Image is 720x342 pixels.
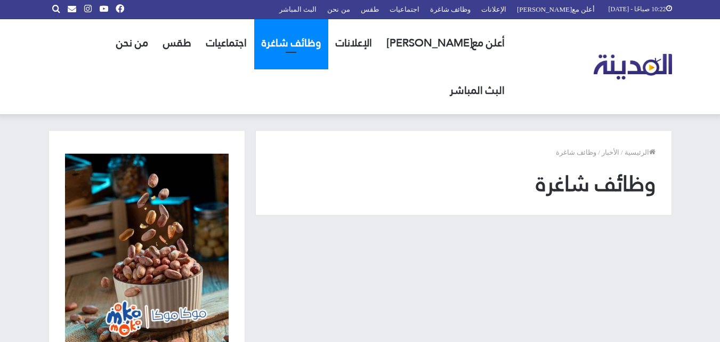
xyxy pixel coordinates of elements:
a: وظائف شاغرة [254,19,328,67]
em: / [621,148,623,156]
a: طقس [156,19,199,67]
span: وظائف شاغرة [556,148,596,156]
a: الرئيسية [625,148,656,156]
em: / [598,148,600,156]
a: البث المباشر [442,67,512,114]
a: من نحن [109,19,156,67]
h1: وظائف شاغرة [272,169,656,199]
a: اجتماعيات [199,19,254,67]
a: أعلن مع[PERSON_NAME] [379,19,512,67]
a: الأخبار [602,148,619,156]
img: تلفزيون المدينة [594,54,672,80]
a: الإعلانات [328,19,379,67]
